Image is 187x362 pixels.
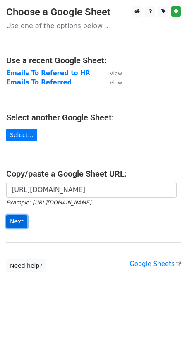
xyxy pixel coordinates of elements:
[6,169,181,179] h4: Copy/paste a Google Sheet URL:
[6,199,91,206] small: Example: [URL][DOMAIN_NAME]
[6,129,37,141] a: Select...
[6,259,46,272] a: Need help?
[101,70,122,77] a: View
[101,79,122,86] a: View
[6,6,181,18] h3: Choose a Google Sheet
[129,260,181,268] a: Google Sheets
[6,215,27,228] input: Next
[6,182,177,198] input: Paste your Google Sheet URL here
[6,70,90,77] a: Emails To Refered to HR
[110,79,122,86] small: View
[110,70,122,77] small: View
[6,79,72,86] a: Emails To Referred
[146,322,187,362] iframe: Chat Widget
[6,22,181,30] p: Use one of the options below...
[6,113,181,122] h4: Select another Google Sheet:
[6,55,181,65] h4: Use a recent Google Sheet:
